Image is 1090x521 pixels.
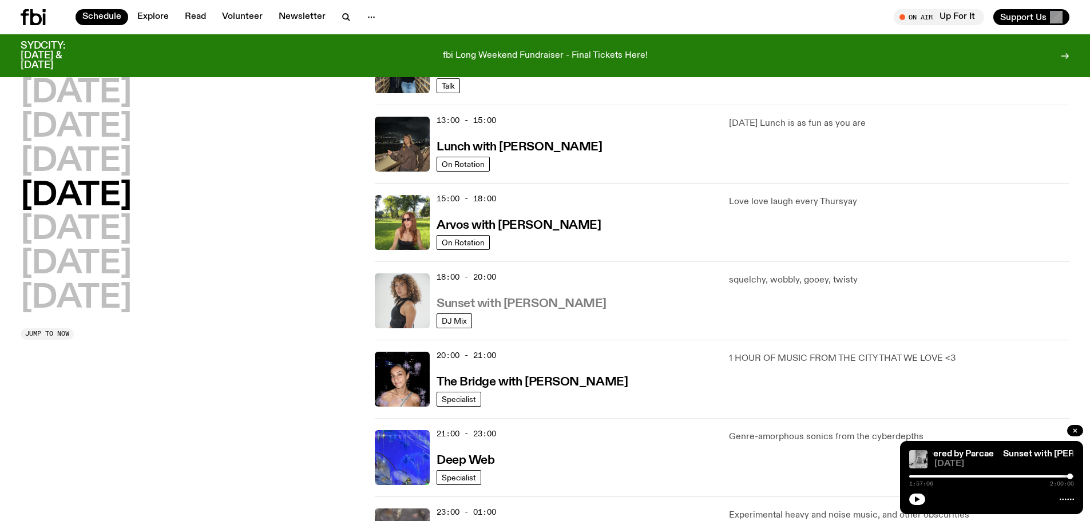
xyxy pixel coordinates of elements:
a: Arvos with [PERSON_NAME] [437,217,601,232]
span: Jump to now [25,331,69,337]
p: squelchy, wobbly, gooey, twisty [729,273,1069,287]
span: 18:00 - 20:00 [437,272,496,283]
a: Sunset with [PERSON_NAME] [437,296,607,310]
h3: Arvos with [PERSON_NAME] [437,220,601,232]
button: On AirUp For It [894,9,984,25]
p: Love love laugh every Thursyay [729,195,1069,209]
span: 21:00 - 23:00 [437,428,496,439]
img: Lizzie Bowles is sitting in a bright green field of grass, with dark sunglasses and a black top. ... [375,195,430,250]
img: An abstract artwork, in bright blue with amorphous shapes, illustrated shimmers and small drawn c... [375,430,430,485]
button: [DATE] [21,146,132,178]
img: Izzy Page stands above looking down at Opera Bar. She poses in front of the Harbour Bridge in the... [375,117,430,172]
a: Talk [437,78,460,93]
p: 1 HOUR OF MUSIC FROM THE CITY THAT WE LOVE <3 [729,352,1069,365]
button: [DATE] [21,248,132,280]
a: DJ Mix [437,313,472,328]
a: Specialist [437,470,481,485]
p: [DATE] Lunch is as fun as you are [729,117,1069,130]
span: Support Us [1000,12,1047,22]
a: On Rotation [437,235,490,250]
a: Lunch with [PERSON_NAME] [437,139,602,153]
span: Specialist [442,474,476,482]
a: The Bridge with [PERSON_NAME] [437,374,628,388]
a: Read [178,9,213,25]
span: 13:00 - 15:00 [437,115,496,126]
button: Support Us [993,9,1069,25]
h3: SYDCITY: [DATE] & [DATE] [21,41,94,70]
span: Specialist [442,395,476,404]
h3: The Bridge with [PERSON_NAME] [437,376,628,388]
span: Talk [442,82,455,90]
button: Jump to now [21,328,74,340]
span: 20:00 - 21:00 [437,350,496,361]
a: Sunset with [PERSON_NAME] covered by Parcae [790,450,994,459]
a: Volunteer [215,9,269,25]
button: [DATE] [21,77,132,109]
a: Schedule [76,9,128,25]
span: [DATE] [934,460,1074,468]
h3: Deep Web [437,455,494,467]
button: [DATE] [21,112,132,144]
h3: Lunch with [PERSON_NAME] [437,141,602,153]
a: Explore [130,9,176,25]
img: Tangela looks past her left shoulder into the camera with an inquisitive look. She is wearing a s... [375,273,430,328]
span: 23:00 - 01:00 [437,507,496,518]
span: DJ Mix [442,317,467,325]
span: 15:00 - 18:00 [437,193,496,204]
span: On Rotation [442,238,485,247]
p: Genre-amorphous sonics from the cyberdepths [729,430,1069,444]
a: On Rotation [437,157,490,172]
p: fbi Long Weekend Fundraiser - Final Tickets Here! [443,51,648,61]
button: [DATE] [21,214,132,246]
a: Deep Web [437,452,494,467]
span: On Rotation [442,160,485,169]
a: Newsletter [272,9,332,25]
span: 2:00:00 [1050,481,1074,487]
h3: Sunset with [PERSON_NAME] [437,298,607,310]
a: Specialist [437,392,481,407]
button: [DATE] [21,283,132,315]
button: [DATE] [21,180,132,212]
span: 1:57:06 [909,481,933,487]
